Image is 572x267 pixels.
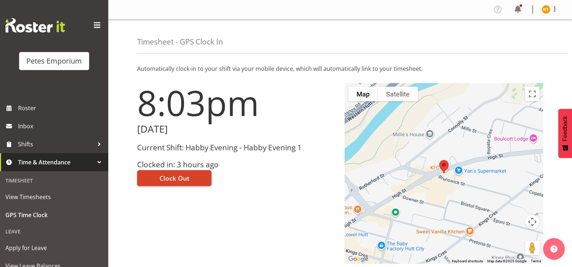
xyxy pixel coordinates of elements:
button: Clock Out [137,170,211,186]
p: Automatically clock-in to your shift via your mobile device, which will automatically link to you... [137,64,543,73]
h2: [DATE] [137,124,336,135]
button: Show satellite imagery [378,87,418,101]
span: Time & Attendance [18,157,94,168]
span: Apply for Leave [5,242,103,253]
span: Inbox [18,121,105,132]
button: Map camera controls [525,215,540,229]
div: Timesheet [2,173,106,188]
img: nicole-thomson8388.jpg [542,5,550,14]
a: Open this area in Google Maps (opens a new window) [346,254,370,264]
span: Map data ©2025 Google [487,259,527,263]
a: Terms (opens in new tab) [531,259,541,263]
span: Clock Out [160,173,189,183]
h3: Clocked in: 3 hours ago [137,160,336,169]
span: Roster [18,103,105,113]
a: View Timesheets [2,188,106,206]
button: Feedback - Show survey [558,109,572,158]
span: Shifts [18,139,94,150]
h1: 8:03pm [137,83,336,122]
button: Drag Pegman onto the map to open Street View [525,241,540,255]
div: Leave [2,224,106,239]
img: help-xxl-2.png [550,245,558,253]
button: Show street map [348,87,378,101]
button: Toggle fullscreen view [525,87,540,101]
span: Feedback [562,116,568,141]
h4: Timesheet - GPS Clock In [137,38,223,46]
a: Apply for Leave [2,239,106,257]
img: Google [346,254,370,264]
button: Keyboard shortcuts [452,259,483,264]
img: Rosterit website logo [5,18,65,33]
span: GPS Time Clock [5,210,103,220]
h3: Current Shift: Habby Evening - Habby Evening 1 [137,143,336,152]
a: GPS Time Clock [2,206,106,224]
div: Petes Emporium [26,56,82,66]
span: View Timesheets [5,191,103,202]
